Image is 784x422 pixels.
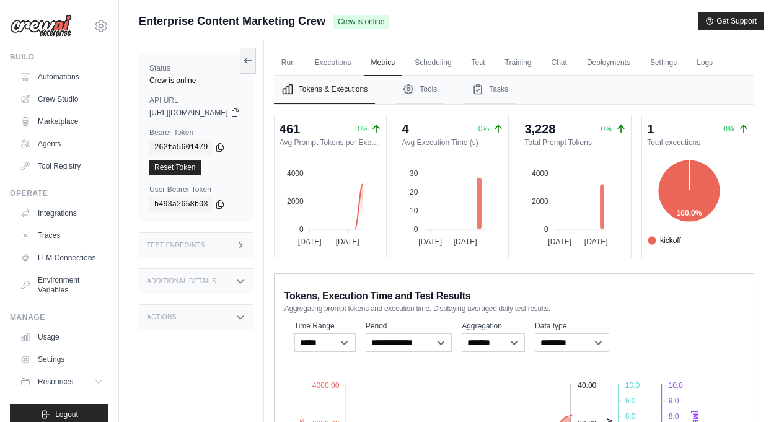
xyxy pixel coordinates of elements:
label: Time Range [294,321,356,331]
tspan: [DATE] [584,237,608,246]
h3: Additional Details [147,278,216,285]
span: Tokens, Execution Time and Test Results [284,289,471,304]
a: Agents [15,134,108,154]
div: 3,228 [524,120,555,138]
button: Get Support [698,12,764,30]
span: [URL][DOMAIN_NAME] [149,108,228,118]
a: Environment Variables [15,270,108,300]
dt: Avg Prompt Tokens per Execution [280,138,381,147]
button: Tasks [464,76,516,104]
a: Run [274,50,302,76]
img: Logo [10,14,72,38]
a: Automations [15,67,108,87]
tspan: 10.0 [668,381,683,390]
label: Period [366,321,452,331]
tspan: 4000 [532,169,548,178]
div: 4 [402,120,409,138]
tspan: 10.0 [625,381,640,390]
label: Data type [535,321,609,331]
a: Metrics [364,50,403,76]
span: 0% [723,125,734,133]
a: Test [464,50,493,76]
dt: Avg Execution Time (s) [402,138,504,147]
a: Traces [15,226,108,245]
span: Aggregating prompt tokens and execution time. Displaying averaged daily test results. [284,304,550,314]
div: 461 [280,120,300,138]
a: Logs [689,50,720,76]
button: Tokens & Executions [274,76,375,104]
label: Aggregation [462,321,525,331]
tspan: 4000 [287,169,304,178]
span: Enterprise Content Marketing Crew [139,12,325,30]
tspan: [DATE] [453,237,477,246]
div: 1 [647,120,654,138]
tspan: 10 [410,206,418,215]
tspan: 2000 [287,197,304,206]
label: User Bearer Token [149,185,243,195]
tspan: [DATE] [336,237,359,246]
label: Bearer Token [149,128,243,138]
label: API URL [149,95,243,105]
a: Executions [307,50,359,76]
h3: Test Endpoints [147,242,205,249]
a: Marketplace [15,112,108,131]
dt: Total Prompt Tokens [524,138,626,147]
div: Crew is online [149,76,243,86]
a: Deployments [579,50,638,76]
tspan: 40.00 [578,381,596,390]
tspan: 9.0 [625,397,636,405]
button: Resources [15,372,108,392]
a: Tool Registry [15,156,108,176]
code: b493a2658b03 [149,197,213,212]
div: Manage [10,312,108,322]
a: Crew Studio [15,89,108,109]
label: Status [149,63,243,73]
h3: Actions [147,314,177,321]
span: 0% [478,125,489,133]
a: Settings [643,50,684,76]
a: Scheduling [407,50,459,76]
span: 0% [601,125,612,133]
code: 262fa5601479 [149,140,213,155]
tspan: 8.0 [668,412,679,421]
a: Reset Token [149,160,201,175]
tspan: 0 [544,225,548,234]
tspan: [DATE] [418,237,442,246]
a: Integrations [15,203,108,223]
tspan: 4000.00 [312,381,340,390]
a: Settings [15,349,108,369]
a: Chat [544,50,575,76]
a: Usage [15,327,108,347]
div: Build [10,52,108,62]
tspan: 0 [413,225,418,234]
div: Operate [10,188,108,198]
tspan: 20 [410,188,418,196]
span: Resources [38,377,73,387]
tspan: 2000 [532,197,548,206]
a: LLM Connections [15,248,108,268]
button: Tools [395,76,444,104]
a: Training [498,50,539,76]
tspan: [DATE] [298,237,322,246]
tspan: 9.0 [668,397,679,405]
dt: Total executions [647,138,749,147]
span: Logout [55,410,78,420]
span: kickoff [648,235,681,246]
tspan: 0 [299,225,304,234]
tspan: 30 [410,169,418,178]
nav: Tabs [274,76,754,104]
span: 0% [358,124,368,134]
span: Crew is online [333,15,389,29]
tspan: 8.0 [625,412,636,421]
tspan: [DATE] [548,237,572,246]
